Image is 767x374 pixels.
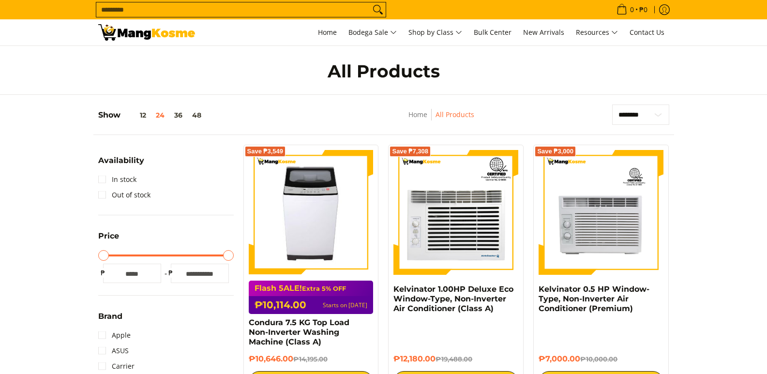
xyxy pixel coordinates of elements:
a: All Products [436,110,474,119]
span: ₱ [98,268,108,278]
nav: Breadcrumbs [344,109,539,131]
span: ₱0 [638,6,649,13]
span: Brand [98,313,122,320]
button: 48 [187,111,206,119]
span: Bodega Sale [348,27,397,39]
span: Bulk Center [474,28,511,37]
a: Resources [571,19,623,45]
a: Bulk Center [469,19,516,45]
button: 12 [120,111,151,119]
a: Contact Us [625,19,669,45]
h6: ₱10,646.00 [249,354,374,364]
h5: Show [98,110,206,120]
h1: All Products [195,60,572,82]
a: Bodega Sale [344,19,402,45]
a: In stock [98,172,136,187]
span: ₱ [166,268,176,278]
button: 36 [169,111,187,119]
a: Apple [98,328,131,343]
button: Search [370,2,386,17]
summary: Open [98,157,144,172]
a: Kelvinator 0.5 HP Window-Type, Non-Inverter Air Conditioner (Premium) [539,284,649,313]
span: Availability [98,157,144,165]
h6: ₱7,000.00 [539,354,663,364]
span: Price [98,232,119,240]
img: condura-7.5kg-topload-non-inverter-washing-machine-class-c-full-view-mang-kosme [253,150,370,275]
a: Shop by Class [404,19,467,45]
del: ₱19,488.00 [436,355,472,363]
a: Carrier [98,359,135,374]
span: New Arrivals [523,28,564,37]
span: Resources [576,27,618,39]
del: ₱10,000.00 [580,355,617,363]
span: 0 [629,6,635,13]
span: Save ₱3,549 [247,149,284,154]
span: Save ₱3,000 [537,149,573,154]
a: Condura 7.5 KG Top Load Non-Inverter Washing Machine (Class A) [249,318,349,346]
button: 24 [151,111,169,119]
del: ₱14,195.00 [293,355,328,363]
summary: Open [98,313,122,328]
span: Save ₱7,308 [392,149,428,154]
a: Home [313,19,342,45]
a: ASUS [98,343,129,359]
img: Kelvinator 1.00HP Deluxe Eco Window-Type, Non-Inverter Air Conditioner (Class A) [393,150,518,275]
nav: Main Menu [205,19,669,45]
img: All Products - Home Appliances Warehouse Sale l Mang Kosme [98,24,195,41]
summary: Open [98,232,119,247]
span: • [614,4,650,15]
a: Kelvinator 1.00HP Deluxe Eco Window-Type, Non-Inverter Air Conditioner (Class A) [393,284,513,313]
h6: ₱12,180.00 [393,354,518,364]
img: kelvinator-.5hp-window-type-airconditioner-full-view-mang-kosme [539,150,663,275]
a: New Arrivals [518,19,569,45]
a: Home [408,110,427,119]
span: Home [318,28,337,37]
span: Shop by Class [408,27,462,39]
a: Out of stock [98,187,150,203]
span: Contact Us [630,28,664,37]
